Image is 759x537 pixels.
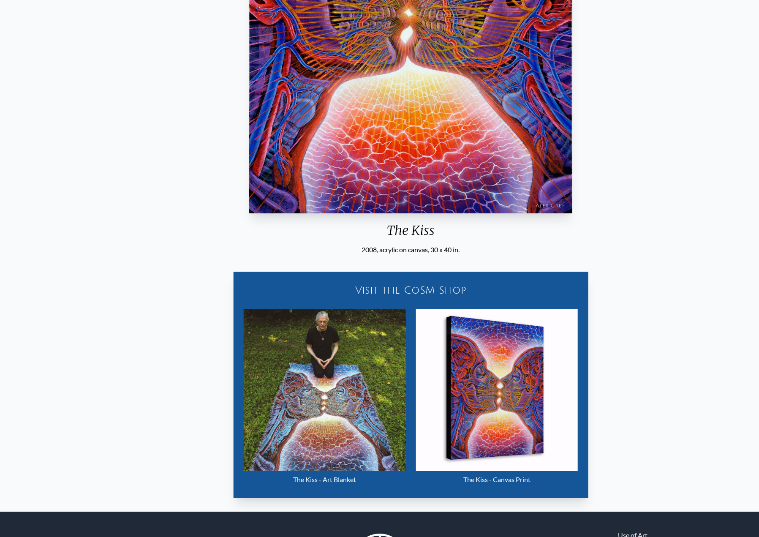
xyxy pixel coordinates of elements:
a: The Kiss - Art Blanket [243,309,405,488]
a: The Kiss - Canvas Print [416,309,578,488]
a: Visit the CoSM Shop [238,277,583,304]
div: The Kiss - Canvas Print [416,471,578,488]
div: The Kiss [246,223,576,245]
div: The Kiss - Art Blanket [243,471,405,488]
img: The Kiss - Art Blanket [243,309,405,471]
img: The Kiss - Canvas Print [416,309,578,471]
div: 2008, acrylic on canvas, 30 x 40 in. [246,245,576,255]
